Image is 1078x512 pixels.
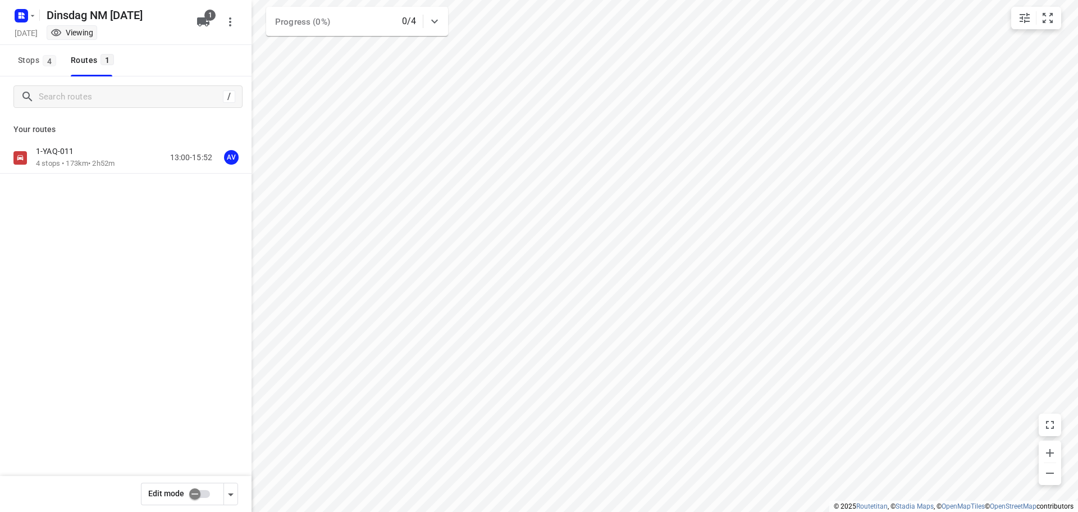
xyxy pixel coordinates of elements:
span: Stops [18,53,60,67]
a: OpenMapTiles [942,502,985,510]
div: You are currently in view mode. To make any changes, go to edit project. [51,27,93,38]
div: small contained button group [1011,7,1061,29]
input: Search routes [39,88,223,106]
div: Progress (0%)0/4 [266,7,448,36]
li: © 2025 , © , © © contributors [834,502,1074,510]
button: More [219,11,241,33]
a: OpenStreetMap [990,502,1036,510]
span: Edit mode [148,489,184,498]
p: 13:00-15:52 [170,152,212,164]
button: Fit zoom [1036,7,1059,29]
span: 4 [43,55,56,66]
p: 0/4 [402,15,416,28]
p: 4 stops • 173km • 2h52m [36,158,115,169]
div: / [223,90,235,103]
div: Driver app settings [224,487,237,501]
span: 1 [101,54,114,65]
p: Your routes [13,124,238,135]
p: 1-YAQ-011 [36,146,80,156]
div: Routes [71,53,117,67]
button: Map settings [1013,7,1036,29]
a: Routetitan [856,502,888,510]
span: 1 [204,10,216,21]
button: 1 [192,11,214,33]
span: Progress (0%) [275,17,330,27]
a: Stadia Maps [896,502,934,510]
